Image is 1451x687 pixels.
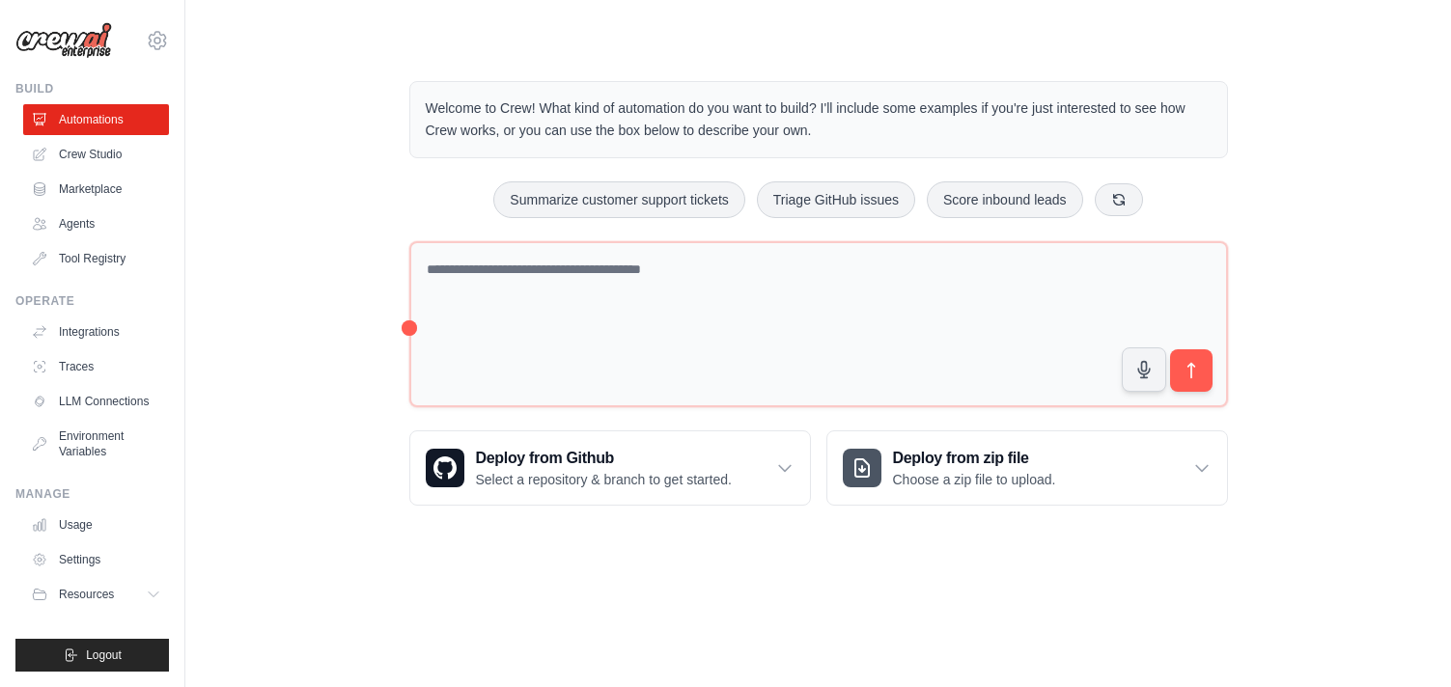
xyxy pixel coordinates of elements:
div: Operate [15,293,169,309]
p: Choose a zip file to upload. [893,470,1056,489]
a: Agents [23,208,169,239]
img: Logo [15,22,112,59]
a: Environment Variables [23,421,169,467]
button: Score inbound leads [927,181,1083,218]
a: Integrations [23,316,169,347]
button: Resources [23,579,169,610]
a: Marketplace [23,174,169,205]
button: Triage GitHub issues [757,181,915,218]
div: Build [15,81,169,96]
a: Traces [23,351,169,382]
a: Crew Studio [23,139,169,170]
a: Tool Registry [23,243,169,274]
h3: Deploy from zip file [893,447,1056,470]
button: Summarize customer support tickets [493,181,744,218]
a: Usage [23,509,169,540]
p: Select a repository & branch to get started. [476,470,732,489]
a: LLM Connections [23,386,169,417]
span: Logout [86,647,122,663]
p: Welcome to Crew! What kind of automation do you want to build? I'll include some examples if you'... [426,97,1212,142]
a: Automations [23,104,169,135]
div: Manage [15,486,169,502]
button: Logout [15,639,169,672]
h3: Deploy from Github [476,447,732,470]
a: Settings [23,544,169,575]
span: Resources [59,587,114,602]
